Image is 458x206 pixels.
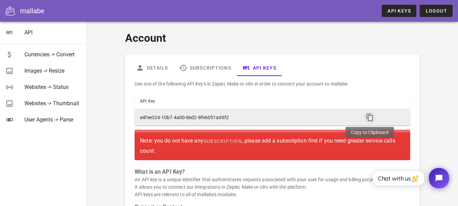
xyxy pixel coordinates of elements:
h1: Account [125,30,419,46]
a: API Keys [382,5,416,17]
div: Websites -> Thumbnail [24,100,81,107]
p: An API key is a unique identifier that authenticates requests associated with your user for usage... [135,176,410,198]
div: Images -> Resize [24,68,81,74]
td: e4fee324-10b7-4a00-8ed2-8fe6051ad6f2 [135,109,358,126]
div: Currencies -> Convert [24,51,81,58]
span: API Keys [387,8,411,14]
a: Subscriptions [174,60,237,76]
div: mallabe [20,6,44,16]
a: API Keys [237,60,282,76]
a: Details [131,60,174,76]
div: Note: you do not have any , please add a subscription first if you need greater service calls count. [140,135,404,155]
div: User Agents -> Parse [24,116,81,123]
p: Use one of the following API Key's in Zapier, Make or n8n in order to connect your account to mal... [135,80,410,88]
div: API [24,29,81,36]
span: subscription [203,138,242,144]
div: Websites -> Status [24,84,81,90]
iframe: Tidio Chat [365,162,455,194]
th: API Key: Not sorted. Activate to sort ascending. [135,93,358,109]
a: subscription [203,135,242,147]
button: Logout [420,5,453,17]
span: API Key [140,99,155,104]
h3: What is an API Key? [135,168,410,176]
span: Logout [425,8,447,14]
